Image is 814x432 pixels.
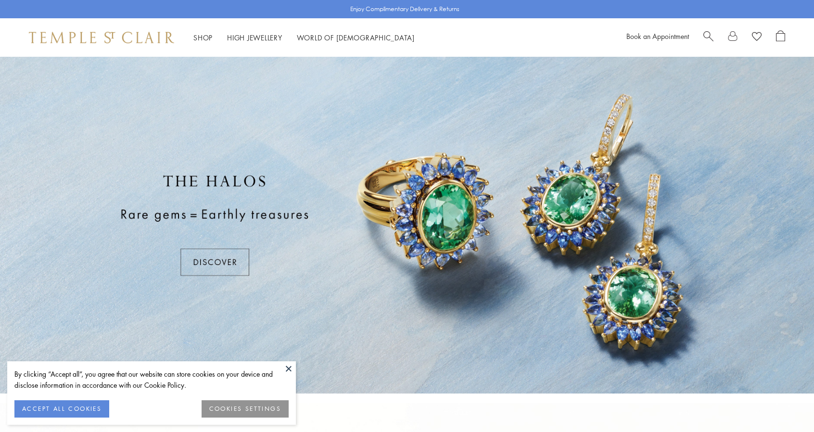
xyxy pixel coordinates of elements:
a: View Wishlist [752,30,762,45]
button: COOKIES SETTINGS [202,400,289,418]
nav: Main navigation [193,32,415,44]
div: By clicking “Accept all”, you agree that our website can store cookies on your device and disclos... [14,368,289,391]
a: Book an Appointment [626,31,689,41]
a: Open Shopping Bag [776,30,785,45]
img: Temple St. Clair [29,32,174,43]
a: High JewelleryHigh Jewellery [227,33,282,42]
a: ShopShop [193,33,213,42]
a: World of [DEMOGRAPHIC_DATA]World of [DEMOGRAPHIC_DATA] [297,33,415,42]
a: Search [703,30,713,45]
p: Enjoy Complimentary Delivery & Returns [350,4,459,14]
button: ACCEPT ALL COOKIES [14,400,109,418]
